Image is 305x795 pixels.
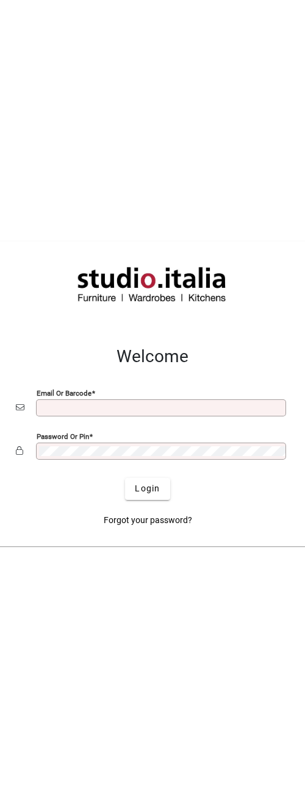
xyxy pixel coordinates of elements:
[99,510,197,532] a: Forgot your password?
[104,514,192,527] span: Forgot your password?
[125,478,170,500] button: Login
[16,346,289,367] h2: Welcome
[37,388,91,397] mat-label: Email or Barcode
[37,432,89,440] mat-label: Password or Pin
[135,482,160,495] span: Login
